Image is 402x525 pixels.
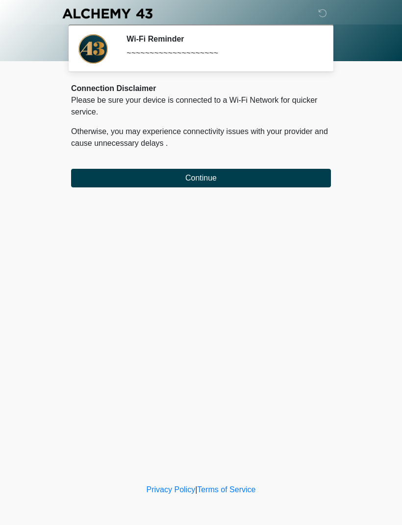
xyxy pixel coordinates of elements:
p: Please be sure your device is connected to a Wi-Fi Network for quicker service. [71,94,331,118]
button: Continue [71,169,331,187]
p: Otherwise, you may experience connectivity issues with your provider and cause unnecessary delays . [71,126,331,149]
h2: Wi-Fi Reminder [126,34,316,44]
img: Alchemy 43 Logo [61,7,153,20]
img: Agent Avatar [78,34,108,64]
div: Connection Disclaimer [71,83,331,94]
a: Terms of Service [197,485,255,494]
div: ~~~~~~~~~~~~~~~~~~~~ [126,47,316,59]
a: | [195,485,197,494]
a: Privacy Policy [147,485,196,494]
